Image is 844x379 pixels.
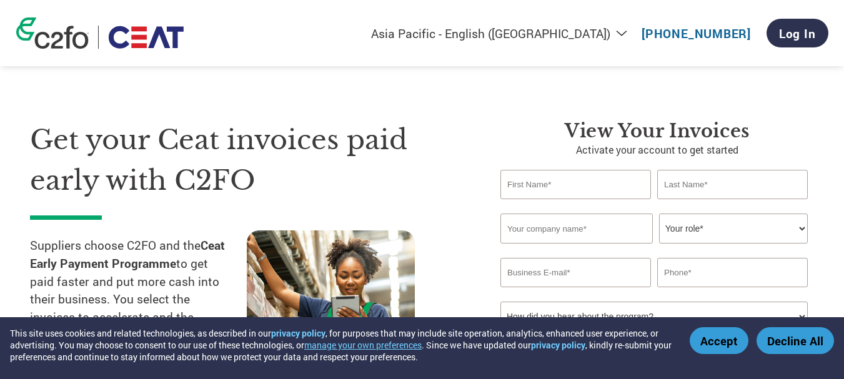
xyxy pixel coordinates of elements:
[657,288,808,297] div: Inavlid Phone Number
[16,17,89,49] img: c2fo logo
[30,120,463,200] h1: Get your Ceat invoices paid early with C2FO
[500,258,651,287] input: Invalid Email format
[500,200,651,209] div: Invalid first name or first name is too long
[30,237,247,345] p: Suppliers choose C2FO and the to get paid faster and put more cash into their business. You selec...
[500,245,808,253] div: Invalid company name or company name is too long
[657,258,808,287] input: Phone*
[531,339,585,351] a: privacy policy
[642,26,751,41] a: [PHONE_NUMBER]
[30,237,225,271] strong: Ceat Early Payment Programme
[500,288,651,297] div: Inavlid Email Address
[247,230,415,353] img: supply chain worker
[500,142,814,157] p: Activate your account to get started
[690,327,748,354] button: Accept
[271,327,325,339] a: privacy policy
[657,170,808,199] input: Last Name*
[304,339,422,351] button: manage your own preferences
[757,327,834,354] button: Decline All
[500,170,651,199] input: First Name*
[767,19,828,47] a: Log In
[10,327,672,363] div: This site uses cookies and related technologies, as described in our , for purposes that may incl...
[500,214,653,244] input: Your company name*
[659,214,808,244] select: Title/Role
[500,120,814,142] h3: View your invoices
[657,200,808,209] div: Invalid last name or last name is too long
[108,26,184,49] img: Ceat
